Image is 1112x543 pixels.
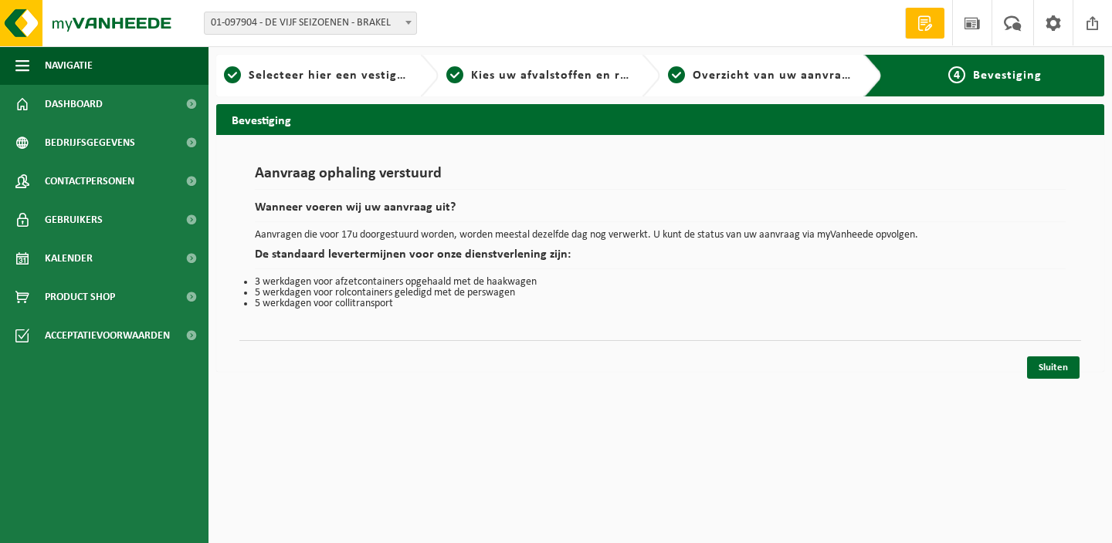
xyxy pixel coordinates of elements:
h1: Aanvraag ophaling verstuurd [255,166,1066,190]
span: Gebruikers [45,201,103,239]
h2: De standaard levertermijnen voor onze dienstverlening zijn: [255,248,1066,269]
a: Sluiten [1027,356,1080,379]
span: 3 [668,66,685,83]
h2: Bevestiging [216,104,1104,134]
span: Kies uw afvalstoffen en recipiënten [471,69,683,82]
span: Selecteer hier een vestiging [249,69,415,82]
h2: Wanneer voeren wij uw aanvraag uit? [255,201,1066,222]
span: 4 [948,66,965,83]
li: 3 werkdagen voor afzetcontainers opgehaald met de haakwagen [255,277,1066,288]
span: 1 [224,66,241,83]
span: Bevestiging [973,69,1042,82]
span: Kalender [45,239,93,278]
span: 01-097904 - DE VIJF SEIZOENEN - BRAKEL [205,12,416,34]
span: Product Shop [45,278,115,316]
li: 5 werkdagen voor rolcontainers geledigd met de perswagen [255,288,1066,298]
span: Contactpersonen [45,162,134,201]
li: 5 werkdagen voor collitransport [255,298,1066,309]
span: Acceptatievoorwaarden [45,316,170,355]
a: 2Kies uw afvalstoffen en recipiënten [446,66,630,85]
span: Bedrijfsgegevens [45,123,135,162]
p: Aanvragen die voor 17u doorgestuurd worden, worden meestal dezelfde dag nog verwerkt. U kunt de s... [255,230,1066,241]
span: 01-097904 - DE VIJF SEIZOENEN - BRAKEL [204,12,417,35]
a: 1Selecteer hier een vestiging [224,66,408,85]
span: Dashboard [45,85,103,123]
a: 3Overzicht van uw aanvraag [668,66,852,85]
span: Navigatie [45,46,93,85]
span: 2 [446,66,463,83]
span: Overzicht van uw aanvraag [693,69,856,82]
